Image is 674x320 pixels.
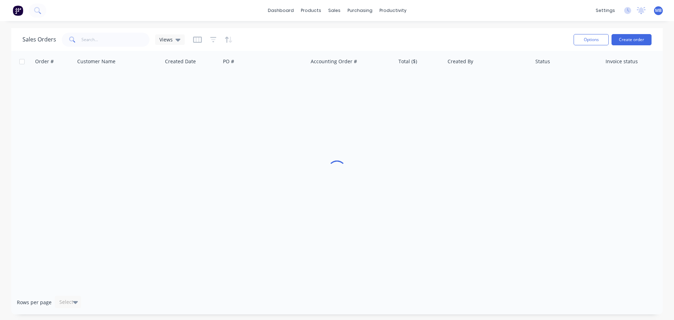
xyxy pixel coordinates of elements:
[535,58,550,65] div: Status
[159,36,173,43] span: Views
[448,58,473,65] div: Created By
[311,58,357,65] div: Accounting Order #
[13,5,23,16] img: Factory
[376,5,410,16] div: productivity
[81,33,150,47] input: Search...
[574,34,609,45] button: Options
[592,5,619,16] div: settings
[223,58,234,65] div: PO #
[264,5,297,16] a: dashboard
[325,5,344,16] div: sales
[77,58,115,65] div: Customer Name
[606,58,638,65] div: Invoice status
[297,5,325,16] div: products
[22,36,56,43] h1: Sales Orders
[165,58,196,65] div: Created Date
[612,34,652,45] button: Create order
[59,299,78,306] div: Select...
[344,5,376,16] div: purchasing
[398,58,417,65] div: Total ($)
[17,299,52,306] span: Rows per page
[35,58,54,65] div: Order #
[655,7,662,14] span: MB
